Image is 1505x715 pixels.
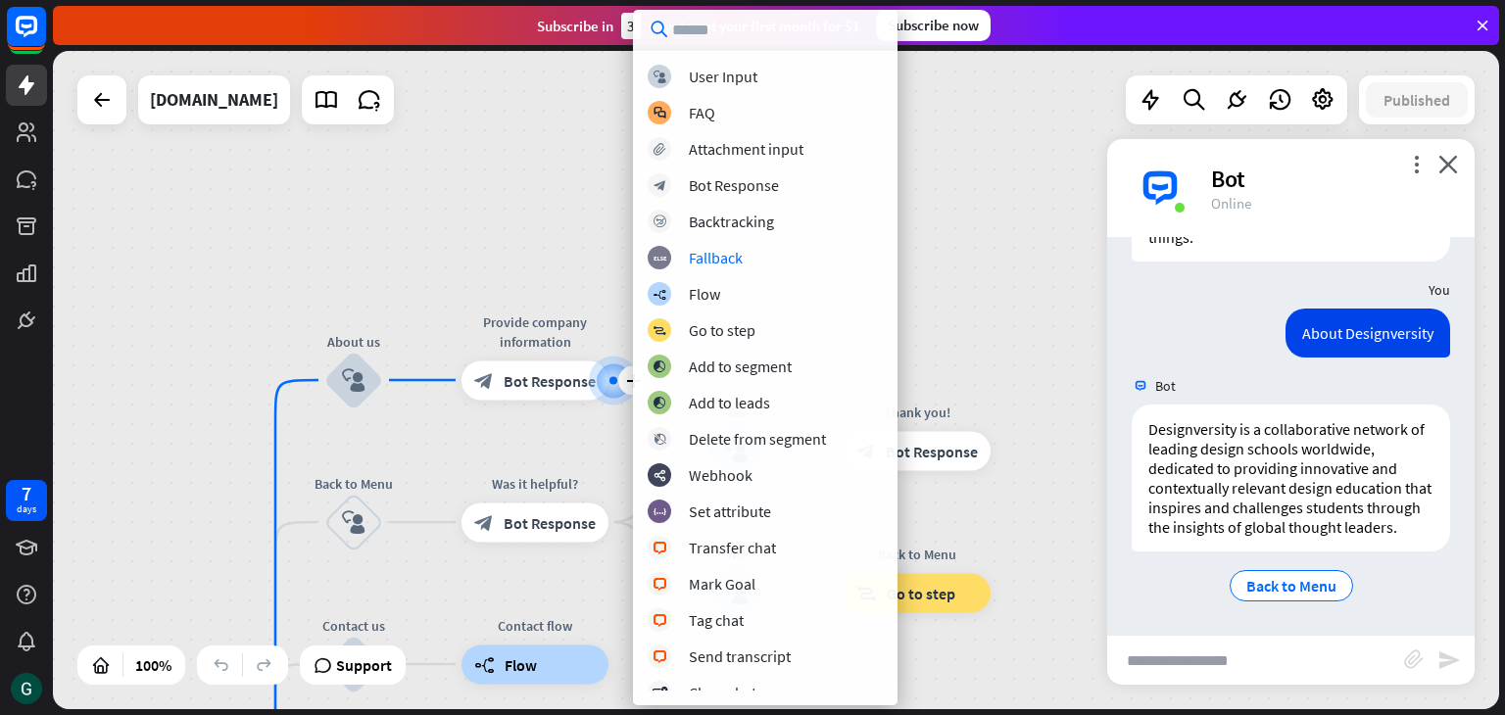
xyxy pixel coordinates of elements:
i: block_faq [654,107,666,119]
i: block_livechat [653,614,667,627]
div: Subscribe now [876,10,991,41]
i: block_livechat [653,650,667,663]
div: About Designversity [1286,309,1450,357]
i: block_user_input [342,368,365,392]
i: block_bot_response [474,512,494,532]
i: block_livechat [653,578,667,591]
span: Flow [505,654,537,674]
i: block_attachment [654,143,666,156]
div: Go to step [689,320,755,340]
i: block_livechat [653,542,667,554]
i: more_vert [1407,155,1426,173]
div: About us [295,331,413,351]
span: Bot Response [886,442,978,461]
div: Back to Menu [295,473,413,493]
span: Bot Response [504,512,596,532]
div: designversity.org [150,75,278,124]
button: Published [1366,82,1468,118]
i: block_goto [653,324,666,337]
div: Backtracking [689,212,774,231]
span: Support [336,649,392,681]
i: block_add_to_segment [653,360,666,373]
i: block_set_attribute [654,505,666,518]
i: block_backtracking [654,215,666,228]
i: plus [626,373,641,387]
div: Delete from segment [689,429,826,449]
div: Add to leads [689,393,770,412]
i: close [1438,155,1458,173]
div: days [17,502,36,516]
i: block_add_to_segment [653,397,666,409]
div: 100% [129,649,177,681]
div: Fallback [689,248,743,267]
div: Close chat [689,683,756,702]
div: Send transcript [689,646,791,666]
div: 7 [22,485,31,502]
div: Thank you! [829,403,1005,422]
div: Set attribute [689,501,771,521]
div: Attachment input [689,139,803,159]
div: Online [1211,194,1451,213]
i: block_attachment [1404,649,1424,669]
i: builder_tree [474,654,495,674]
span: Back to Menu [1246,576,1336,596]
div: Flow [689,284,720,304]
div: FAQ [689,103,715,122]
div: Transfer chat [689,538,776,557]
div: Subscribe in days to get your first month for $1 [537,13,860,39]
div: Bot [1211,164,1451,194]
i: block_bot_response [654,179,666,192]
div: Contact us [295,615,413,635]
i: builder_tree [653,288,666,301]
span: Bot Response [504,370,596,390]
div: Add to segment [689,357,792,376]
i: block_user_input [654,71,666,83]
div: Webhook [689,465,752,485]
div: Back to Menu [829,545,1005,564]
i: block_bot_response [474,370,494,390]
i: send [1437,648,1461,672]
span: Go to step [887,584,955,603]
i: webhooks [654,469,666,482]
span: You [1429,281,1450,299]
div: Mark Goal [689,574,755,594]
div: Bot Response [689,175,779,195]
div: Was it helpful? [447,473,623,493]
i: block_fallback [654,252,666,264]
div: Contact flow [447,615,623,635]
div: Tag chat [689,610,744,630]
span: Bot [1155,377,1176,395]
div: User Input [689,67,757,86]
i: block_delete_from_segment [654,433,666,446]
div: 3 [621,13,641,39]
i: block_user_input [342,510,365,534]
i: block_close_chat [652,687,667,699]
a: 7 days [6,480,47,521]
div: Provide company information [447,311,623,351]
div: Designversity is a collaborative network of leading design schools worldwide, dedicated to provid... [1132,405,1450,551]
button: Open LiveChat chat widget [16,8,74,67]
